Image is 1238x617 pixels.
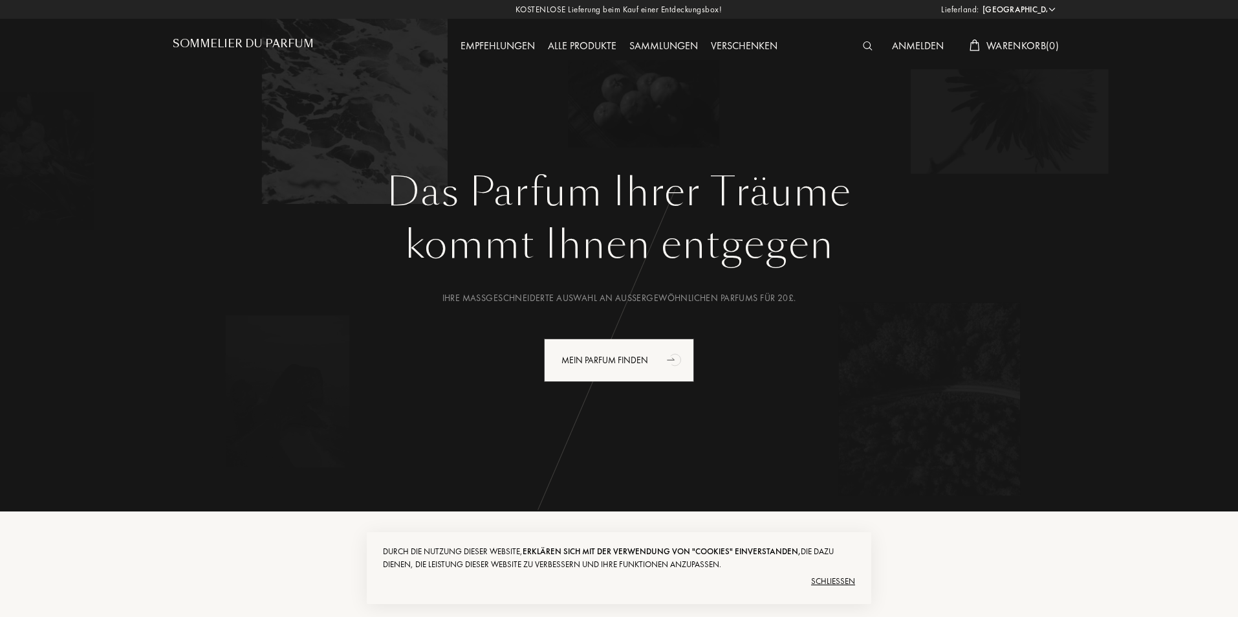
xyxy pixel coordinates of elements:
[863,41,873,50] img: search_icn_white.svg
[662,346,688,372] div: animation
[704,39,784,52] a: Verschenken
[454,38,541,55] div: Empfehlungen
[885,39,950,52] a: Anmelden
[173,38,314,50] h1: Sommelier du Parfum
[986,39,1059,52] span: Warenkorb ( 0 )
[623,38,704,55] div: Sammlungen
[454,39,541,52] a: Empfehlungen
[941,3,979,16] span: Lieferland:
[541,39,623,52] a: Alle Produkte
[534,339,704,382] a: Mein Parfum findenanimation
[383,571,855,592] div: Schließen
[704,38,784,55] div: Verschenken
[623,39,704,52] a: Sammlungen
[541,38,623,55] div: Alle Produkte
[544,339,694,382] div: Mein Parfum finden
[173,38,314,55] a: Sommelier du Parfum
[885,38,950,55] div: Anmelden
[182,291,1056,305] div: Ihre maßgeschneiderte Auswahl an außergewöhnlichen Parfums für 20£.
[970,39,980,51] img: cart_white.svg
[182,169,1056,216] h1: Das Parfum Ihrer Träume
[182,216,1056,274] div: kommt Ihnen entgegen
[523,546,801,557] span: erklären sich mit der Verwendung von "Cookies" einverstanden,
[383,545,855,571] div: Durch die Nutzung dieser Website, die dazu dienen, die Leistung dieser Website zu verbessern und ...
